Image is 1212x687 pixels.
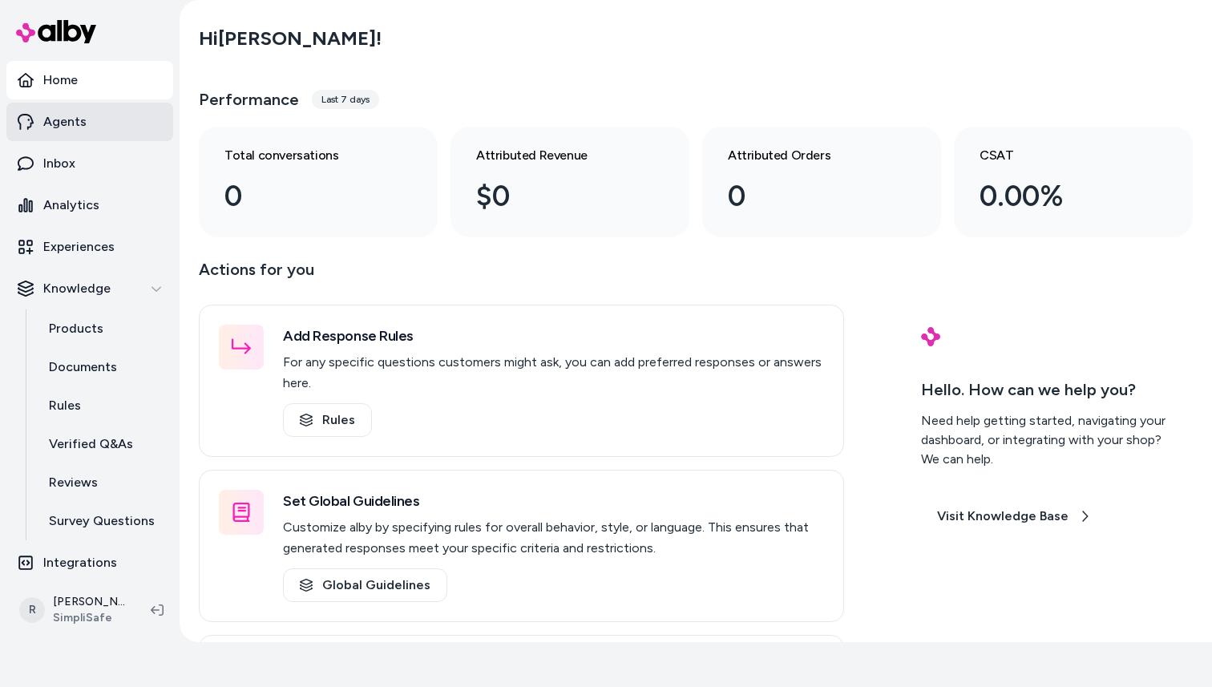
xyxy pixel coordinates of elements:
[199,127,438,237] a: Total conversations 0
[921,378,1167,402] p: Hello. How can we help you?
[33,425,173,463] a: Verified Q&As
[921,411,1167,469] div: Need help getting started, navigating your dashboard, or integrating with your shop? We can help.
[43,112,87,131] p: Agents
[33,502,173,540] a: Survey Questions
[283,352,824,394] p: For any specific questions customers might ask, you can add preferred responses or answers here.
[224,146,386,165] h3: Total conversations
[19,597,45,623] span: R
[6,269,173,308] button: Knowledge
[49,511,155,531] p: Survey Questions
[10,584,138,636] button: R[PERSON_NAME]SimpliSafe
[33,386,173,425] a: Rules
[6,61,173,99] a: Home
[702,127,941,237] a: Attributed Orders 0
[728,175,890,218] div: 0
[49,473,98,492] p: Reviews
[6,103,173,141] a: Agents
[476,175,638,218] div: $0
[6,544,173,582] a: Integrations
[476,146,638,165] h3: Attributed Revenue
[33,309,173,348] a: Products
[6,144,173,183] a: Inbox
[980,175,1141,218] div: 0.00%
[49,319,103,338] p: Products
[49,396,81,415] p: Rules
[43,237,115,257] p: Experiences
[980,146,1141,165] h3: CSAT
[728,146,890,165] h3: Attributed Orders
[43,71,78,90] p: Home
[283,403,372,437] a: Rules
[199,257,844,295] p: Actions for you
[283,325,824,347] h3: Add Response Rules
[224,175,386,218] div: 0
[33,463,173,502] a: Reviews
[312,90,379,109] div: Last 7 days
[921,500,1107,532] a: Visit Knowledge Base
[33,348,173,386] a: Documents
[43,154,75,173] p: Inbox
[6,186,173,224] a: Analytics
[43,553,117,572] p: Integrations
[53,610,125,626] span: SimpliSafe
[954,127,1193,237] a: CSAT 0.00%
[43,279,111,298] p: Knowledge
[199,88,299,111] h3: Performance
[43,196,99,215] p: Analytics
[49,358,117,377] p: Documents
[450,127,689,237] a: Attributed Revenue $0
[921,327,940,346] img: alby Logo
[199,26,382,51] h2: Hi [PERSON_NAME] !
[283,490,824,512] h3: Set Global Guidelines
[53,594,125,610] p: [PERSON_NAME]
[283,568,447,602] a: Global Guidelines
[6,228,173,266] a: Experiences
[283,517,824,559] p: Customize alby by specifying rules for overall behavior, style, or language. This ensures that ge...
[16,20,96,43] img: alby Logo
[49,434,133,454] p: Verified Q&As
